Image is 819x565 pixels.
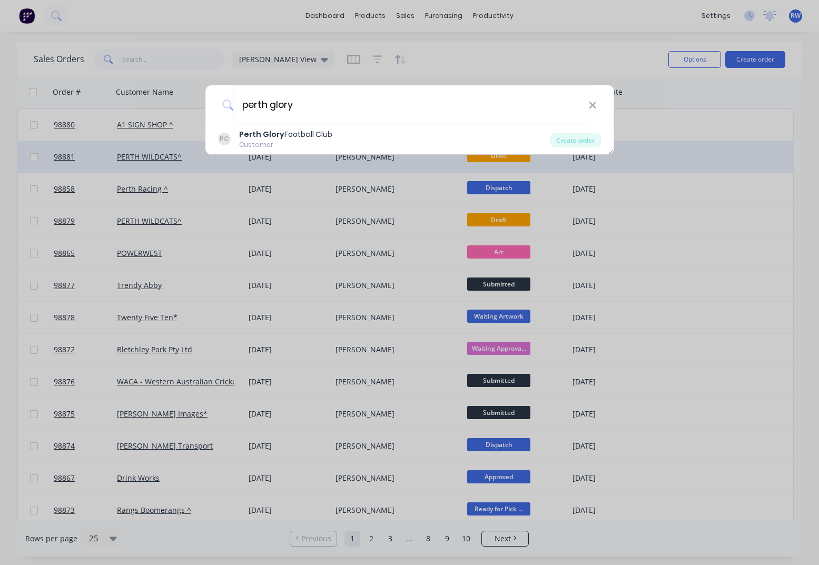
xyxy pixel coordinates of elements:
[239,129,284,140] b: Perth Glory
[233,85,588,125] input: Enter a customer name to create a new order...
[550,133,601,147] div: Create order
[218,133,231,145] div: PC
[239,140,332,150] div: Customer
[239,129,332,140] div: Football Club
